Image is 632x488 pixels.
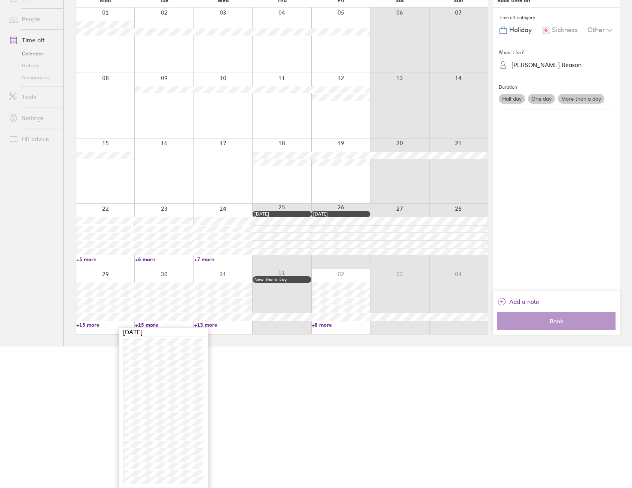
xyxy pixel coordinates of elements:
[499,94,525,104] label: Half day
[499,12,614,23] div: Time off category
[503,318,610,324] span: Book
[135,321,193,328] a: +15 more
[254,211,309,217] div: [DATE]
[194,256,252,263] a: +7 more
[509,26,532,34] span: Holiday
[3,131,63,146] a: HR advice
[497,312,616,330] button: Book
[254,277,309,282] div: New Year’s Day
[528,94,555,104] label: One day
[499,47,614,58] div: Who's it for?
[3,89,63,104] a: Tools
[558,94,604,104] label: More than a day
[135,256,193,263] a: +6 more
[499,82,614,93] div: Duration
[76,321,134,328] a: +15 more
[509,296,539,308] span: Add a note
[313,211,368,217] div: [DATE]
[312,321,370,328] a: +8 more
[497,296,539,308] button: Add a note
[76,256,134,263] a: +5 more
[119,328,208,336] div: [DATE]
[552,26,578,34] span: Sickness
[3,110,63,125] a: Settings
[587,23,614,37] div: Other
[3,48,63,60] a: Calendar
[512,61,581,68] div: [PERSON_NAME] Reason
[3,12,63,27] a: People
[3,71,63,83] a: Allowances
[194,321,252,328] a: +13 more
[3,60,63,71] a: History
[3,33,63,48] a: Time off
